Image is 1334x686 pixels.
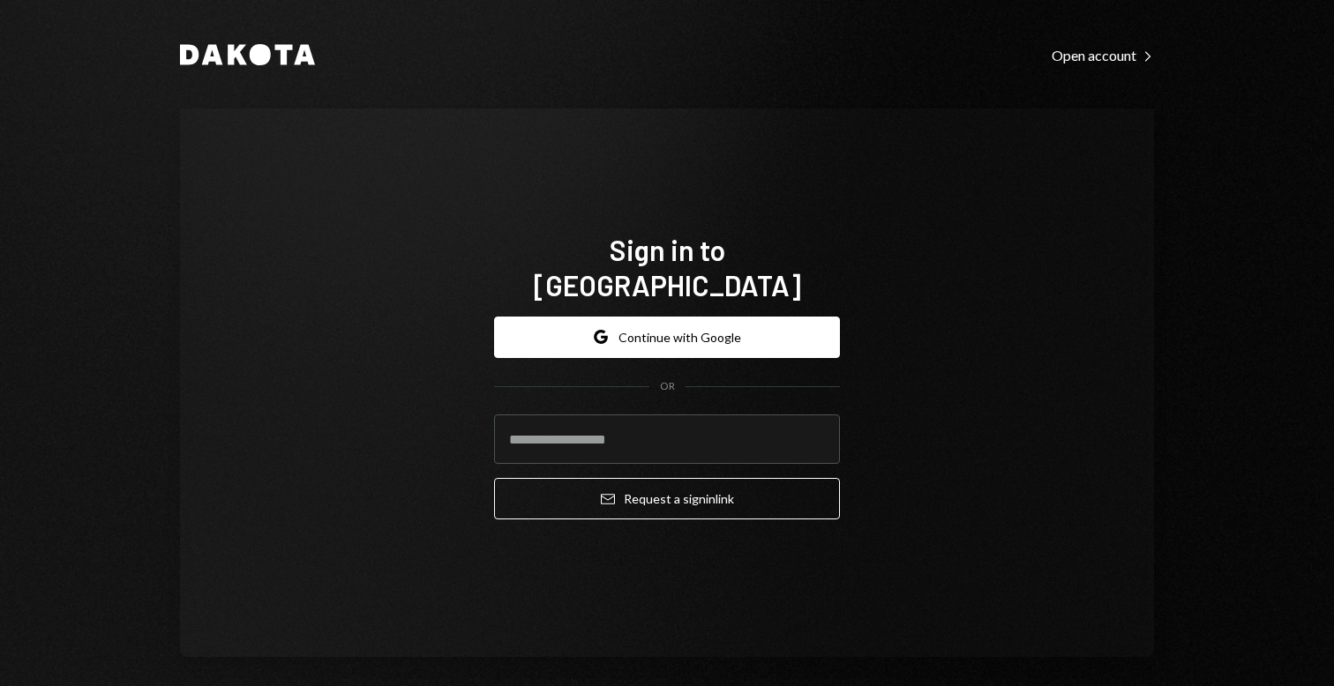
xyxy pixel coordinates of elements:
button: Continue with Google [494,317,840,358]
div: OR [660,379,675,394]
button: Request a signinlink [494,478,840,519]
div: Open account [1052,47,1154,64]
a: Open account [1052,45,1154,64]
h1: Sign in to [GEOGRAPHIC_DATA] [494,232,840,302]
